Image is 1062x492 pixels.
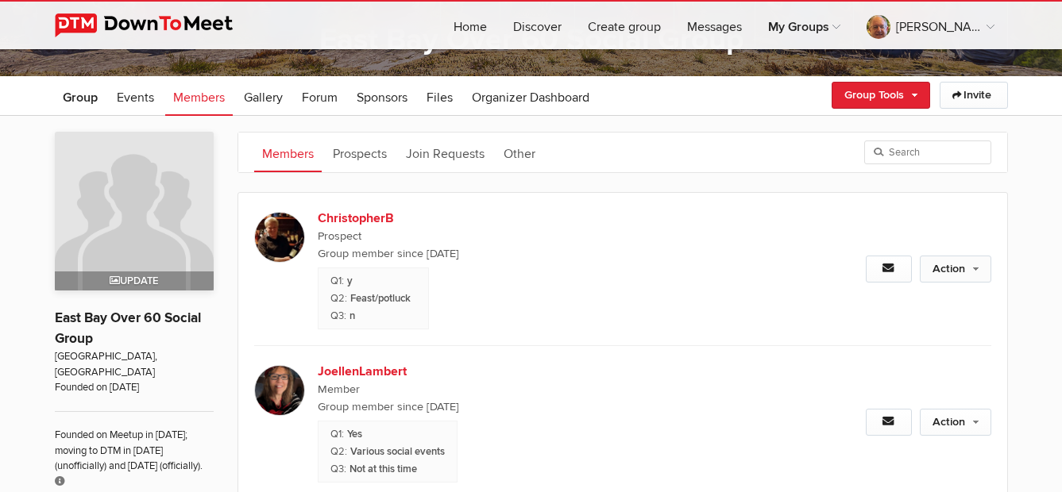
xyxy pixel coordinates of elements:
a: Gallery [236,76,291,116]
img: JoellenLambert [254,365,305,416]
a: Messages [674,2,755,49]
a: Group [55,76,106,116]
a: Group Tools [832,82,930,109]
a: Home [441,2,500,49]
img: East Bay Over 60 Social Group [55,132,214,290]
span: Are you able/willing to host any events at home or another accessible location? [330,463,346,475]
span: Are you able/willing to host any events at home or another accessible location? [330,309,346,322]
span: Do you agree to release - without limitations - the group and its Organizers from any liability w... [330,275,344,287]
a: Files [419,76,461,116]
span: [GEOGRAPHIC_DATA], [GEOGRAPHIC_DATA] [55,349,214,380]
span: Various social events [350,445,445,458]
a: Update [55,132,214,290]
span: y [347,275,353,287]
a: Action [920,409,991,436]
a: East Bay Over 60 Social Group [55,309,201,347]
span: Files [427,90,453,106]
span: Gallery [244,90,283,106]
span: Sponsors [357,90,407,106]
a: Members [165,76,233,116]
span: Prospect [318,228,770,245]
img: ChristopherB [254,212,305,263]
a: ChristopherB Prospect Group member since [DATE] y Feast/potluck n [254,193,770,345]
b: JoellenLambert [318,362,589,381]
img: DownToMeet [55,13,257,37]
a: Forum [294,76,346,116]
span: Group member since [DATE] [318,245,770,263]
a: Organizer Dashboard [464,76,597,116]
span: What types of activities or events are you most interested in attending? [330,292,347,305]
span: Not at this time [349,463,417,475]
a: [PERSON_NAME] [854,2,1007,49]
span: Feast/potluck [350,292,411,305]
span: Yes [347,428,362,440]
span: Members [173,90,225,106]
a: Action [920,256,991,283]
span: Founded on [DATE] [55,380,214,395]
span: Organizer Dashboard [472,90,589,106]
a: Other [496,133,543,172]
span: Group [63,90,98,106]
input: Search [864,140,991,164]
a: Events [109,76,162,116]
span: Forum [302,90,338,106]
a: Sponsors [349,76,415,116]
a: Invite [940,82,1008,109]
span: Founded on Meetup in [DATE]; moving to DTM in [DATE] (unofficially) and [DATE] (officially). [55,411,214,490]
a: Discover [500,2,574,49]
b: ChristopherB [318,209,589,228]
a: Join Requests [398,133,492,172]
a: My Groups [755,2,853,49]
span: Update [110,275,158,287]
a: Prospects [325,133,395,172]
span: Events [117,90,154,106]
a: Create group [575,2,674,49]
span: What types of activities or events are you most interested in attending? [330,445,347,458]
span: Do you agree to release - without limitations - the group and its Organizers from any liability w... [330,428,344,440]
span: Group member since [DATE] [318,398,770,416]
span: Member [318,381,770,398]
span: n [349,309,355,322]
a: Members [254,133,322,172]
